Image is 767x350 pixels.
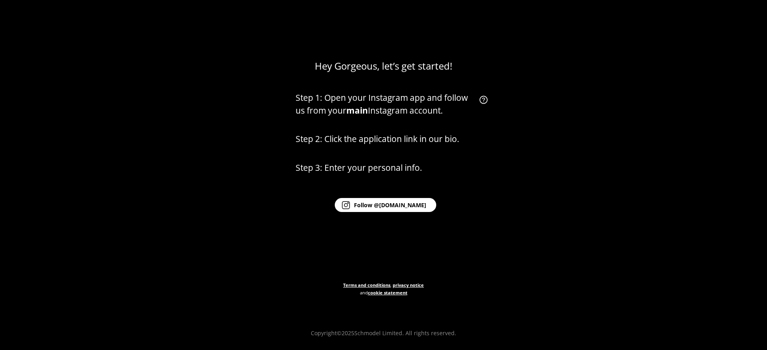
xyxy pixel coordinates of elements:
a: cookie statement [368,290,407,296]
a: Follow @[DOMAIN_NAME] [296,198,491,212]
tspan: Follow @[DOMAIN_NAME] [354,201,426,209]
p: Copyright© 2025 Schmodel Limited. All rights reserved. [311,329,456,337]
div: Hey Gorgeous, let’s get started! [315,60,452,72]
p: Step 2: Click the application link in our bio. [296,133,491,146]
p: Step 1: Open your Instagram app and follow us from your Instagram account. [296,92,475,117]
strong: main [346,105,368,116]
p: Step 3: Enter your personal info. [296,162,491,174]
a: privacy notice [393,282,424,288]
p: , and [343,281,424,320]
a: Terms and conditions [343,282,390,288]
